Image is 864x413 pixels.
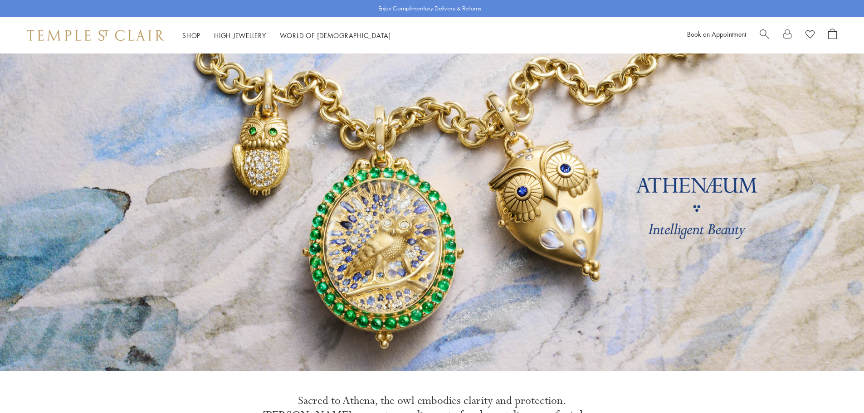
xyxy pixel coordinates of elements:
[378,4,481,13] p: Enjoy Complimentary Delivery & Returns
[182,31,200,40] a: ShopShop
[182,30,391,41] nav: Main navigation
[214,31,266,40] a: High JewelleryHigh Jewellery
[805,29,815,42] a: View Wishlist
[27,30,164,41] img: Temple St. Clair
[687,29,746,39] a: Book an Appointment
[760,29,769,42] a: Search
[828,29,837,42] a: Open Shopping Bag
[280,31,391,40] a: World of [DEMOGRAPHIC_DATA]World of [DEMOGRAPHIC_DATA]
